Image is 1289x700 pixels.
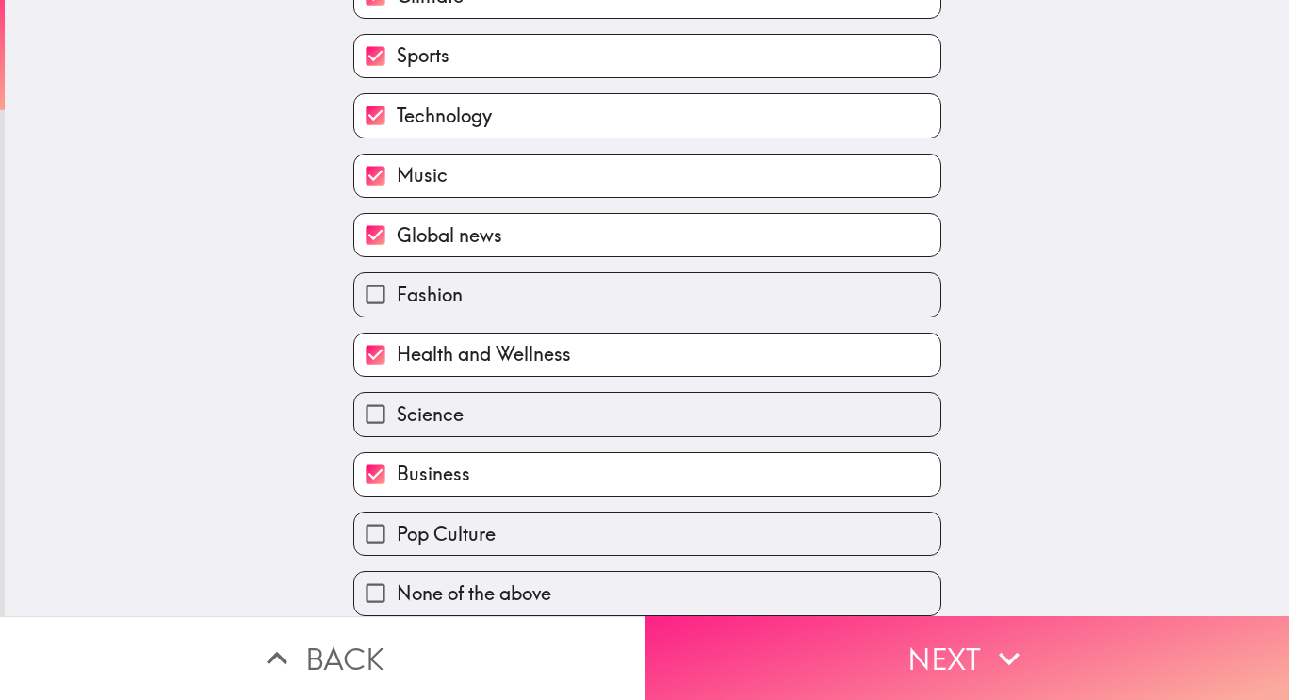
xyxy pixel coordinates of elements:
[397,461,470,487] span: Business
[397,222,502,249] span: Global news
[397,282,463,308] span: Fashion
[397,42,449,69] span: Sports
[354,214,940,256] button: Global news
[644,616,1289,700] button: Next
[397,341,571,367] span: Health and Wellness
[354,572,940,614] button: None of the above
[354,513,940,555] button: Pop Culture
[354,273,940,316] button: Fashion
[397,162,448,188] span: Music
[397,580,551,607] span: None of the above
[354,94,940,137] button: Technology
[354,155,940,197] button: Music
[354,453,940,496] button: Business
[354,35,940,77] button: Sports
[397,103,492,129] span: Technology
[397,521,496,547] span: Pop Culture
[397,401,464,428] span: Science
[354,334,940,376] button: Health and Wellness
[354,393,940,435] button: Science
